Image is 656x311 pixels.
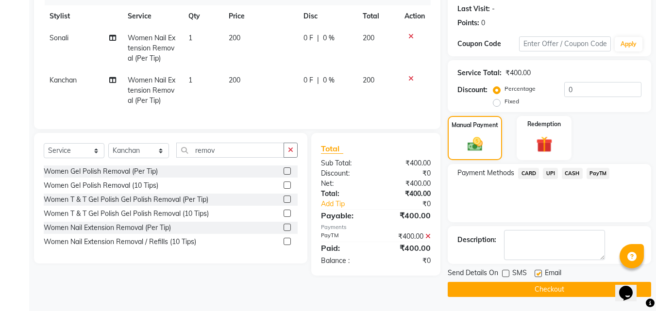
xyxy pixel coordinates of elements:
[223,5,298,27] th: Price
[128,33,175,63] span: Women Nail Extension Removal (Per Tip)
[448,282,651,297] button: Checkout
[363,76,374,84] span: 200
[183,5,223,27] th: Qty
[176,143,284,158] input: Search or Scan
[376,231,438,242] div: ₹400.00
[463,135,488,153] img: _cash.svg
[321,144,343,154] span: Total
[518,168,539,179] span: CARD
[615,37,642,51] button: Apply
[188,76,192,84] span: 1
[452,121,498,130] label: Manual Payment
[543,168,558,179] span: UPI
[457,85,488,95] div: Discount:
[44,223,171,233] div: Women Nail Extension Removal (Per Tip)
[229,33,240,42] span: 200
[229,76,240,84] span: 200
[615,272,646,301] iframe: chat widget
[457,39,519,49] div: Coupon Code
[323,33,335,43] span: 0 %
[317,75,319,85] span: |
[457,18,479,28] div: Points:
[457,4,490,14] div: Last Visit:
[314,199,386,209] a: Add Tip
[314,189,376,199] div: Total:
[376,179,438,189] div: ₹400.00
[457,68,502,78] div: Service Total:
[122,5,183,27] th: Service
[314,158,376,168] div: Sub Total:
[505,68,531,78] div: ₹400.00
[376,242,438,254] div: ₹400.00
[314,168,376,179] div: Discount:
[387,199,438,209] div: ₹0
[376,168,438,179] div: ₹0
[357,5,399,27] th: Total
[44,166,158,177] div: Women Gel Polish Removal (Per Tip)
[519,36,611,51] input: Enter Offer / Coupon Code
[303,33,313,43] span: 0 F
[50,76,77,84] span: Kanchan
[314,242,376,254] div: Paid:
[376,256,438,266] div: ₹0
[505,97,519,106] label: Fixed
[44,180,158,191] div: Women Gel Polish Removal (10 Tips)
[527,120,561,129] label: Redemption
[505,84,536,93] label: Percentage
[457,168,514,178] span: Payment Methods
[363,33,374,42] span: 200
[50,33,68,42] span: Sonali
[44,5,122,27] th: Stylist
[188,33,192,42] span: 1
[376,210,438,221] div: ₹400.00
[399,5,431,27] th: Action
[128,76,175,105] span: Women Nail Extension Removal (Per Tip)
[321,223,431,231] div: Payments
[314,210,376,221] div: Payable:
[44,195,208,205] div: Women T & T Gel Polish Gel Polish Removal (Per Tip)
[314,256,376,266] div: Balance :
[44,209,209,219] div: Women T & T Gel Polish Gel Polish Removal (10 Tips)
[376,189,438,199] div: ₹400.00
[317,33,319,43] span: |
[562,168,583,179] span: CASH
[303,75,313,85] span: 0 F
[323,75,335,85] span: 0 %
[44,237,196,247] div: Women Nail Extension Removal / Refills (10 Tips)
[314,179,376,189] div: Net:
[545,268,561,280] span: Email
[298,5,357,27] th: Disc
[492,4,495,14] div: -
[512,268,527,280] span: SMS
[376,158,438,168] div: ₹400.00
[457,235,496,245] div: Description:
[314,231,376,242] div: PayTM
[448,268,498,280] span: Send Details On
[531,134,557,154] img: _gift.svg
[587,168,610,179] span: PayTM
[481,18,485,28] div: 0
